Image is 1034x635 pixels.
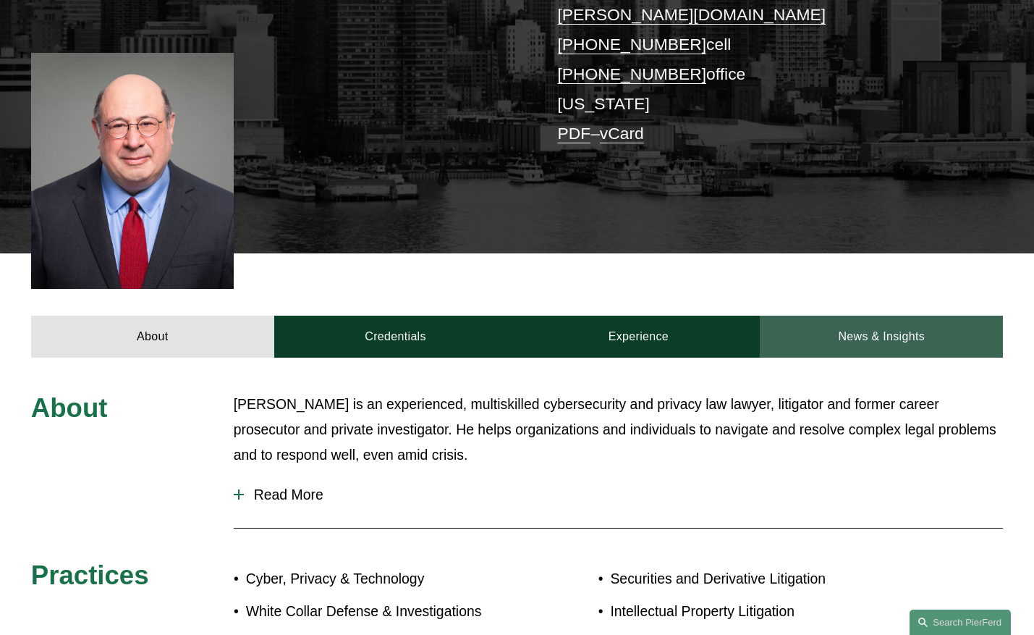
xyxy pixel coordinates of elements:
span: Read More [244,487,1003,503]
a: PDF [557,124,590,143]
a: Credentials [274,316,517,358]
a: vCard [600,124,644,143]
p: Cyber, Privacy & Technology [246,566,517,592]
p: White Collar Defense & Investigations [246,599,517,624]
a: News & Insights [760,316,1003,358]
a: [PHONE_NUMBER] [557,64,706,83]
span: Practices [31,560,149,590]
p: Intellectual Property Litigation [610,599,922,624]
button: Read More [234,476,1003,514]
p: [PERSON_NAME] is an experienced, multiskilled cybersecurity and privacy law lawyer, litigator and... [234,392,1003,468]
a: [PHONE_NUMBER] [557,35,706,54]
a: Experience [517,316,760,358]
a: About [31,316,274,358]
p: Securities and Derivative Litigation [610,566,922,592]
span: About [31,393,108,423]
a: Search this site [910,610,1011,635]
